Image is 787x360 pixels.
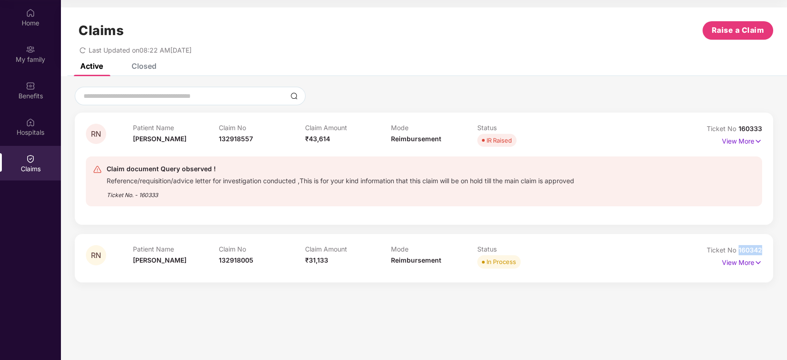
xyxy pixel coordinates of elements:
div: Ticket No. - 160333 [107,185,574,199]
img: svg+xml;base64,PHN2ZyBpZD0iQ2xhaW0iIHhtbG5zPSJodHRwOi8vd3d3LnczLm9yZy8yMDAwL3N2ZyIgd2lkdGg9IjIwIi... [26,154,35,163]
p: Status [477,245,564,253]
span: 132918557 [219,135,253,143]
p: View More [722,255,762,268]
p: Claim No [219,124,305,132]
p: Patient Name [133,245,219,253]
span: Last Updated on 08:22 AM[DATE] [89,46,192,54]
img: svg+xml;base64,PHN2ZyB4bWxucz0iaHR0cDovL3d3dy53My5vcmcvMjAwMC9zdmciIHdpZHRoPSIyNCIgaGVpZ2h0PSIyNC... [93,165,102,174]
div: In Process [487,257,516,266]
span: ₹31,133 [305,256,328,264]
span: Ticket No [707,246,739,254]
img: svg+xml;base64,PHN2ZyB3aWR0aD0iMjAiIGhlaWdodD0iMjAiIHZpZXdCb3g9IjAgMCAyMCAyMCIgZmlsbD0ibm9uZSIgeG... [26,45,35,54]
span: RN [91,130,101,138]
img: svg+xml;base64,PHN2ZyBpZD0iU2VhcmNoLTMyeDMyIiB4bWxucz0iaHR0cDovL3d3dy53My5vcmcvMjAwMC9zdmciIHdpZH... [290,92,298,100]
p: Status [477,124,564,132]
p: Patient Name [133,124,219,132]
div: IR Raised [487,136,512,145]
p: Mode [391,124,477,132]
p: Claim No [219,245,305,253]
img: svg+xml;base64,PHN2ZyB4bWxucz0iaHR0cDovL3d3dy53My5vcmcvMjAwMC9zdmciIHdpZHRoPSIxNyIgaGVpZ2h0PSIxNy... [754,136,762,146]
img: svg+xml;base64,PHN2ZyBpZD0iQmVuZWZpdHMiIHhtbG5zPSJodHRwOi8vd3d3LnczLm9yZy8yMDAwL3N2ZyIgd2lkdGg9Ij... [26,81,35,90]
span: Reimbursement [391,256,441,264]
img: svg+xml;base64,PHN2ZyB4bWxucz0iaHR0cDovL3d3dy53My5vcmcvMjAwMC9zdmciIHdpZHRoPSIxNyIgaGVpZ2h0PSIxNy... [754,258,762,268]
span: Reimbursement [391,135,441,143]
span: RN [91,252,101,259]
p: Mode [391,245,477,253]
span: [PERSON_NAME] [133,256,186,264]
p: Claim Amount [305,245,391,253]
span: 132918005 [219,256,253,264]
img: svg+xml;base64,PHN2ZyBpZD0iSG9tZSIgeG1sbnM9Imh0dHA6Ly93d3cudzMub3JnLzIwMDAvc3ZnIiB3aWR0aD0iMjAiIG... [26,8,35,18]
h1: Claims [78,23,124,38]
div: Active [80,61,103,71]
button: Raise a Claim [703,21,773,40]
span: Ticket No [707,125,739,132]
p: Claim Amount [305,124,391,132]
img: svg+xml;base64,PHN2ZyBpZD0iSG9zcGl0YWxzIiB4bWxucz0iaHR0cDovL3d3dy53My5vcmcvMjAwMC9zdmciIHdpZHRoPS... [26,118,35,127]
span: 160333 [739,125,762,132]
span: redo [79,46,86,54]
div: Closed [132,61,156,71]
span: [PERSON_NAME] [133,135,186,143]
p: View More [722,134,762,146]
span: 160342 [739,246,762,254]
span: ₹43,614 [305,135,330,143]
div: Reference/requisition/advice letter for investigation conducted ,This is for your kind informatio... [107,174,574,185]
div: Claim document Query observed ! [107,163,574,174]
span: Raise a Claim [712,24,764,36]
